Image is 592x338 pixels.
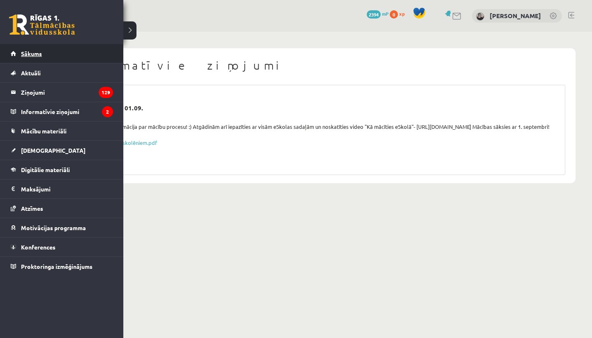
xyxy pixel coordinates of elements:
span: 0 [390,10,398,19]
a: Rīgas 1. Tālmācības vidusskola [9,14,75,35]
a: [DEMOGRAPHIC_DATA] [11,141,113,160]
div: [DATE] 12:43:11 [64,96,561,104]
span: [DEMOGRAPHIC_DATA] [21,147,86,154]
a: Digitālie materiāli [11,160,113,179]
span: Aktuāli [21,69,41,77]
legend: Informatīvie ziņojumi [21,102,113,121]
i: 2 [102,106,113,117]
a: [PERSON_NAME] [490,12,541,20]
a: eSkola_uz_1.09._info_skolēniem.pdf [70,139,157,146]
a: Motivācijas programma [11,218,113,237]
a: 2394 mP [367,10,388,17]
span: Mācību materiāli [21,127,67,135]
i: 129 [99,87,113,98]
span: Proktoringa izmēģinājums [21,263,92,270]
span: Atzīmes [21,205,43,212]
a: Ziņojumi129 [11,83,113,102]
a: Atzīmes [11,199,113,218]
a: Proktoringa izmēģinājums [11,257,113,276]
a: Sākums [11,44,113,63]
legend: Ziņojumi [21,83,113,102]
span: Sākums [21,50,42,57]
img: Vaļerija Guka [476,12,484,21]
a: 0 xp [390,10,409,17]
span: Motivācijas programma [21,224,86,231]
a: Maksājumi [11,179,113,198]
div: Mācību process ar 01.09. [70,103,555,113]
span: 2394 [367,10,381,19]
span: mP [382,10,388,17]
a: Mācību materiāli [11,121,113,140]
span: xp [399,10,405,17]
a: Konferences [11,238,113,256]
span: Konferences [21,243,55,251]
legend: Maksājumi [21,179,113,198]
a: Aktuāli [11,63,113,82]
div: Pielikumā pamatinformācija par mācību procesu! :) Atgādinām arī iepazīties ar visām eSkolas sadaļ... [64,123,561,131]
a: Informatīvie ziņojumi2 [11,102,113,121]
h1: Informatīvie ziņojumi [60,58,565,72]
span: Digitālie materiāli [21,166,70,173]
